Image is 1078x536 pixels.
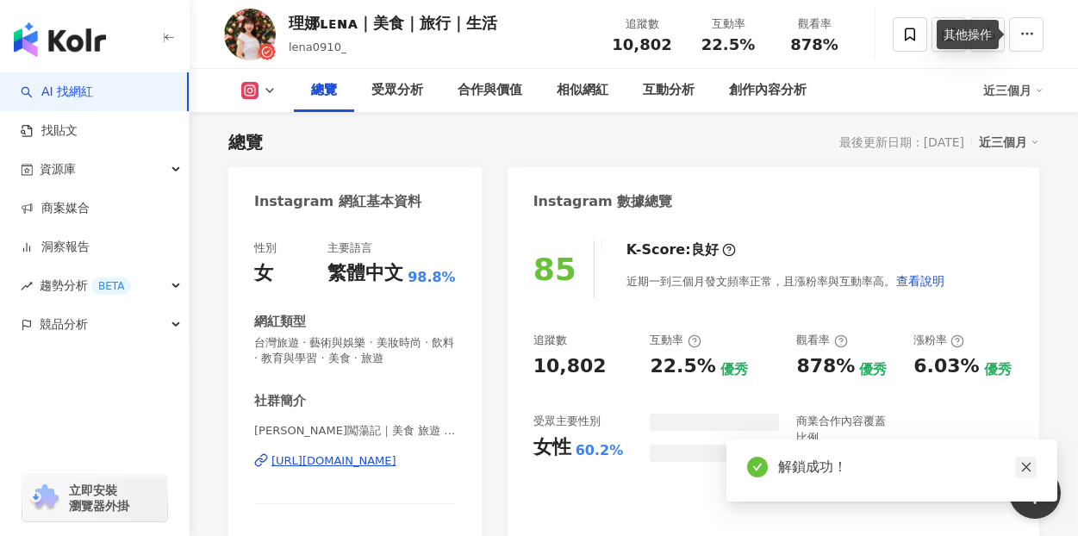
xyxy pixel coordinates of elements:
[311,80,337,101] div: 總覽
[609,16,675,33] div: 追蹤數
[21,84,93,101] a: searchAI 找網紅
[408,268,456,287] span: 98.8%
[254,392,306,410] div: 社群簡介
[533,414,601,429] div: 受眾主要性別
[576,441,624,460] div: 60.2%
[626,240,736,259] div: K-Score :
[778,457,1037,477] div: 解鎖成功！
[533,434,571,461] div: 女性
[747,457,768,477] span: check-circle
[1020,461,1032,473] span: close
[254,453,456,469] a: [URL][DOMAIN_NAME]
[533,192,673,211] div: Instagram 數據總覽
[895,264,945,298] button: 查看說明
[21,280,33,292] span: rise
[327,240,372,256] div: 主要語言
[782,16,847,33] div: 觀看率
[21,200,90,217] a: 商案媒合
[533,353,607,380] div: 10,802
[695,16,761,33] div: 互動率
[937,20,999,49] div: 其他操作
[557,80,608,101] div: 相似網紅
[327,260,403,287] div: 繁體中文
[289,12,497,34] div: 理娜ʟᴇɴᴀ｜美食｜旅行｜生活
[729,80,807,101] div: 創作內容分析
[979,131,1039,153] div: 近三個月
[896,274,944,288] span: 查看說明
[533,333,567,348] div: 追蹤數
[254,240,277,256] div: 性別
[701,36,755,53] span: 22.5%
[839,135,964,149] div: 最後更新日期：[DATE]
[796,333,847,348] div: 觀看率
[224,9,276,60] img: KOL Avatar
[40,305,88,344] span: 競品分析
[40,266,131,305] span: 趨勢分析
[796,414,896,445] div: 商業合作內容覆蓋比例
[21,239,90,256] a: 洞察報告
[643,80,695,101] div: 互動分析
[859,360,887,379] div: 優秀
[458,80,522,101] div: 合作與價值
[913,353,979,380] div: 6.03%
[612,35,671,53] span: 10,802
[790,36,838,53] span: 878%
[28,484,61,512] img: chrome extension
[254,423,456,439] span: [PERSON_NAME]闖蕩記｜美食 旅遊 體驗 開箱 整合行銷 | lena0910_
[21,122,78,140] a: 找貼文
[983,77,1044,104] div: 近三個月
[984,360,1012,379] div: 優秀
[371,80,423,101] div: 受眾分析
[91,277,131,295] div: BETA
[626,264,945,298] div: 近期一到三個月發文頻率正常，且漲粉率與互動率高。
[533,252,576,287] div: 85
[720,360,748,379] div: 優秀
[271,453,396,469] div: [URL][DOMAIN_NAME]
[228,130,263,154] div: 總覽
[254,260,273,287] div: 女
[254,192,421,211] div: Instagram 網紅基本資料
[913,333,964,348] div: 漲粉率
[40,150,76,189] span: 資源庫
[254,313,306,331] div: 網紅類型
[69,483,129,514] span: 立即安裝 瀏覽器外掛
[650,333,701,348] div: 互動率
[691,240,719,259] div: 良好
[289,41,346,53] span: lena0910_
[14,22,106,57] img: logo
[254,335,456,366] span: 台灣旅遊 · 藝術與娛樂 · 美妝時尚 · 飲料 · 教育與學習 · 美食 · 旅遊
[796,353,855,380] div: 878%
[650,353,715,380] div: 22.5%
[22,475,167,521] a: chrome extension立即安裝 瀏覽器外掛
